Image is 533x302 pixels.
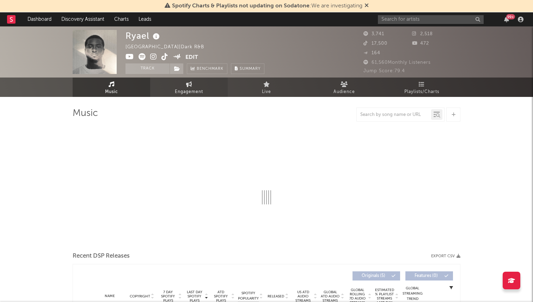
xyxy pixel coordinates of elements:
[357,112,431,118] input: Search by song name or URL
[197,65,223,73] span: Benchmark
[130,294,150,298] span: Copyright
[412,41,429,46] span: 472
[378,15,484,24] input: Search for artists
[410,274,442,278] span: Features ( 0 )
[56,12,109,26] a: Discovery Assistant
[333,88,355,96] span: Audience
[363,51,380,55] span: 164
[125,43,212,51] div: [GEOGRAPHIC_DATA] | Dark R&B
[504,17,509,22] button: 99+
[175,88,203,96] span: Engagement
[405,271,453,281] button: Features(0)
[187,63,227,74] a: Benchmark
[185,53,198,62] button: Edit
[364,3,369,9] span: Dismiss
[363,41,387,46] span: 17,500
[105,88,118,96] span: Music
[363,32,384,36] span: 3,741
[305,78,383,97] a: Audience
[357,274,390,278] span: Originals ( 5 )
[412,32,433,36] span: 2,518
[262,88,271,96] span: Live
[125,63,170,74] button: Track
[94,294,125,299] div: Name
[172,3,310,9] span: Spotify Charts & Playlists not updating on Sodatone
[125,30,161,42] div: Ryael
[404,88,439,96] span: Playlists/Charts
[109,12,134,26] a: Charts
[238,291,259,301] span: Spotify Popularity
[353,271,400,281] button: Originals(5)
[363,69,405,73] span: Jump Score: 79.4
[73,252,130,260] span: Recent DSP Releases
[363,60,431,65] span: 61,560 Monthly Listeners
[23,12,56,26] a: Dashboard
[268,294,284,298] span: Released
[228,78,305,97] a: Live
[150,78,228,97] a: Engagement
[134,12,156,26] a: Leads
[383,78,460,97] a: Playlists/Charts
[73,78,150,97] a: Music
[231,63,264,74] button: Summary
[431,254,460,258] button: Export CSV
[172,3,362,9] span: : We are investigating
[240,67,261,71] span: Summary
[506,14,515,19] div: 99 +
